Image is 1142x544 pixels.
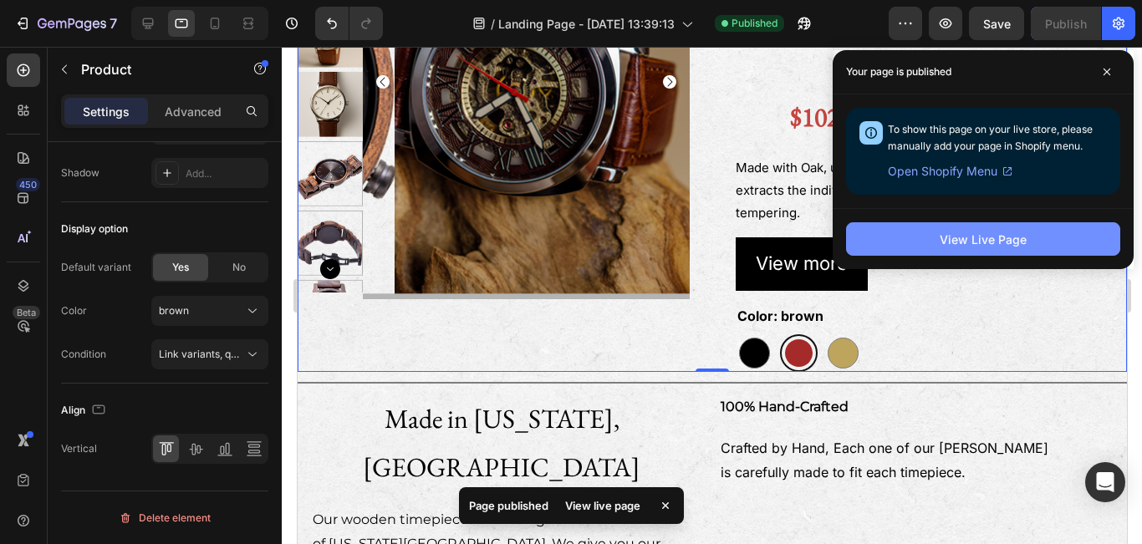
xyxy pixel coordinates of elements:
button: Link variants, quantity <br> between same products [151,339,268,369]
div: Undo/Redo [315,7,383,40]
span: No [232,260,246,275]
p: View more [458,201,550,234]
legend: Color: brown [438,257,528,281]
div: Color [61,303,87,318]
span: Yes [172,260,189,275]
div: 450 [16,178,40,191]
span: brown [159,303,189,318]
p: Advanced [165,103,222,120]
span: / [491,15,495,33]
p: 100% Hand-Crafted [423,348,828,373]
p: Page published [469,497,548,514]
span: Made with Oak, using a tempered carbonization process that extracts the individuality from every ... [438,113,799,174]
p: Settings [83,103,130,120]
button: 7 [7,7,125,40]
div: Delete element [119,508,211,528]
p: $102.95 [440,47,625,95]
p: Made in [US_STATE], [GEOGRAPHIC_DATA] [2,348,406,445]
span: Link variants, quantity <br> between same products [159,348,405,360]
button: Delete element [61,505,268,531]
div: Align [61,399,109,422]
p: 7 [110,13,117,33]
p: Your page is published [846,64,951,80]
span: To show this page on your live store, please manually add your page in Shopify menu. [888,123,1093,152]
span: Landing Page - [DATE] 13:39:13 [498,15,675,33]
div: Vertical [61,441,97,456]
button: Publish [1031,7,1101,40]
div: Beta [13,306,40,319]
span: Save [983,17,1011,31]
div: Display option [61,221,128,236]
a: View more [438,191,570,244]
div: Publish [1045,15,1087,33]
div: View live page [555,494,650,517]
iframe: Design area [298,47,1127,544]
p: $132.95 [642,47,828,95]
p: Our wooden timepiece is made right here in the heart of [US_STATE][GEOGRAPHIC_DATA]. We give you ... [15,461,393,533]
button: brown [151,296,268,326]
p: Crafted by Hand, Each one of our [PERSON_NAME] is carefully made to fit each timepiece. [423,389,754,438]
div: Add... [186,166,264,181]
div: Open Intercom Messenger [1085,462,1125,502]
span: Open Shopify Menu [888,161,997,181]
div: View Live Page [940,231,1027,248]
button: Save [969,7,1024,40]
div: Shadow [61,165,99,180]
span: Published [732,16,777,31]
p: Product [81,59,223,79]
button: View Live Page [846,222,1120,256]
div: Default variant [61,260,131,275]
div: Condition [61,347,106,362]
